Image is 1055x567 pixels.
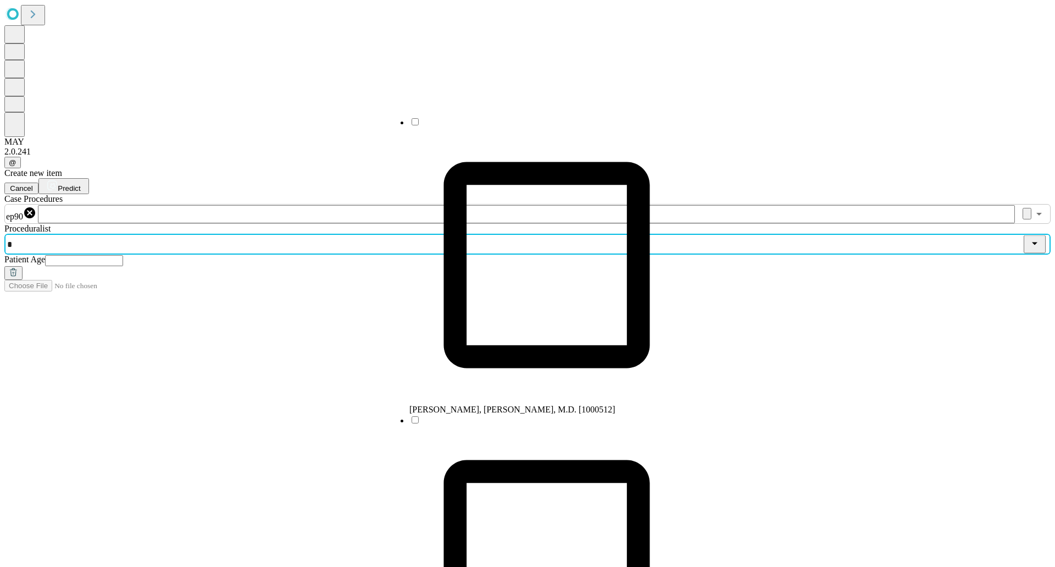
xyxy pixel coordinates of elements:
[6,212,23,221] span: ep90
[9,158,16,167] span: @
[409,405,615,414] span: [PERSON_NAME], [PERSON_NAME], M.D. [1000512]
[10,184,33,192] span: Cancel
[1023,208,1031,219] button: Clear
[4,194,63,203] span: Scheduled Procedure
[4,168,62,178] span: Create new item
[4,255,45,264] span: Patient Age
[1024,235,1046,254] button: Close
[58,184,80,192] span: Predict
[6,206,36,222] div: ep90
[1031,206,1047,222] button: Open
[4,157,21,168] button: @
[4,137,1051,147] div: MAY
[4,147,1051,157] div: 2.0.241
[4,224,51,233] span: Proceduralist
[4,183,38,194] button: Cancel
[38,178,89,194] button: Predict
